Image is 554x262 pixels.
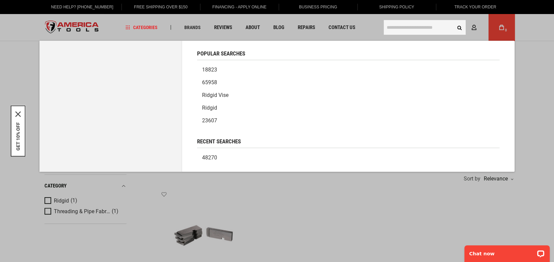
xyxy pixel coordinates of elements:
[15,112,21,117] svg: close icon
[197,102,499,114] a: Ridgid
[184,25,201,30] span: Brands
[197,89,499,102] a: Ridgid vise
[197,114,499,127] a: 23607
[197,151,499,164] a: 48270
[15,112,21,117] button: Close
[15,122,21,151] button: GET 10% OFF
[197,63,499,76] a: 18823
[122,23,161,32] a: Categories
[125,25,158,30] span: Categories
[197,51,245,56] span: Popular Searches
[181,23,204,32] a: Brands
[453,21,466,34] button: Search
[197,76,499,89] a: 65958
[460,241,554,262] iframe: LiveChat chat widget
[197,139,241,144] span: Recent Searches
